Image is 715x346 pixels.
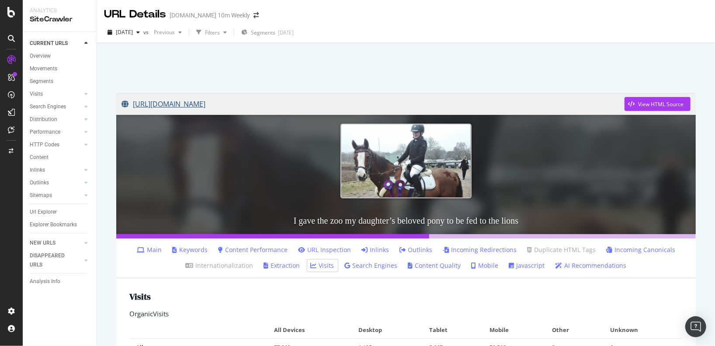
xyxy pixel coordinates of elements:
[30,52,90,61] a: Overview
[121,93,625,115] a: [URL][DOMAIN_NAME]
[352,322,423,339] td: Desktop
[143,28,150,36] span: vs
[604,322,683,339] td: Unknown
[30,14,90,24] div: SiteCrawler
[345,261,398,270] a: Search Engines
[340,124,472,198] img: I gave the zoo my daughter’s beloved pony to be fed to the lions
[186,261,253,270] a: Internationalization
[30,90,43,99] div: Visits
[30,77,53,86] div: Segments
[30,166,45,175] div: Inlinks
[30,7,90,14] div: Analytics
[30,166,82,175] a: Inlinks
[638,100,684,108] div: View HTML Source
[30,208,57,217] div: Url Explorer
[30,251,74,270] div: DISAPPEARED URLS
[172,246,208,254] a: Keywords
[278,29,294,36] div: [DATE]
[137,246,162,254] a: Main
[443,246,517,254] a: Incoming Redirections
[30,39,68,48] div: CURRENT URLS
[30,115,82,124] a: Distribution
[170,11,250,20] div: [DOMAIN_NAME] 10m Weekly
[30,64,90,73] a: Movements
[30,52,51,61] div: Overview
[509,261,545,270] a: Javascript
[104,25,143,39] button: [DATE]
[116,207,696,234] h3: I gave the zoo my daughter’s beloved pony to be fed to the lions
[150,28,175,36] span: Previous
[30,77,90,86] a: Segments
[625,97,691,111] button: View HTML Source
[193,25,230,39] button: Filters
[30,277,60,286] div: Analysis Info
[30,153,90,162] a: Content
[555,261,627,270] a: AI Recommendations
[30,251,82,270] a: DISAPPEARED URLS
[311,261,334,270] a: Visits
[30,128,82,137] a: Performance
[30,90,82,99] a: Visits
[104,7,166,22] div: URL Details
[238,25,297,39] button: Segments[DATE]
[129,292,683,301] h2: Visits
[30,239,82,248] a: NEW URLS
[30,178,49,187] div: Outlinks
[30,102,82,111] a: Search Engines
[30,128,60,137] div: Performance
[251,29,275,36] span: Segments
[30,220,90,229] a: Explorer Bookmarks
[150,25,185,39] button: Previous
[30,115,57,124] div: Distribution
[30,102,66,111] div: Search Engines
[423,322,483,339] td: Tablet
[268,322,352,339] td: All Devices
[264,261,300,270] a: Extraction
[30,277,90,286] a: Analysis Info
[129,310,683,318] h3: Organic Visits
[30,140,82,149] a: HTTP Codes
[685,316,706,337] div: Open Intercom Messenger
[527,246,596,254] a: Duplicate HTML Tags
[472,261,499,270] a: Mobile
[253,12,259,18] div: arrow-right-arrow-left
[116,28,133,36] span: 2025 Aug. 22nd
[30,39,82,48] a: CURRENT URLS
[30,64,57,73] div: Movements
[30,140,59,149] div: HTTP Codes
[545,322,604,339] td: Other
[30,153,49,162] div: Content
[218,246,288,254] a: Content Performance
[30,191,52,200] div: Sitemaps
[606,246,675,254] a: Incoming Canonicals
[408,261,461,270] a: Content Quality
[298,246,351,254] a: URL Inspection
[483,322,546,339] td: Mobile
[30,208,90,217] a: Url Explorer
[30,239,56,248] div: NEW URLS
[30,220,77,229] div: Explorer Bookmarks
[30,191,82,200] a: Sitemaps
[30,178,82,187] a: Outlinks
[361,246,389,254] a: Inlinks
[205,29,220,36] div: Filters
[399,246,432,254] a: Outlinks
